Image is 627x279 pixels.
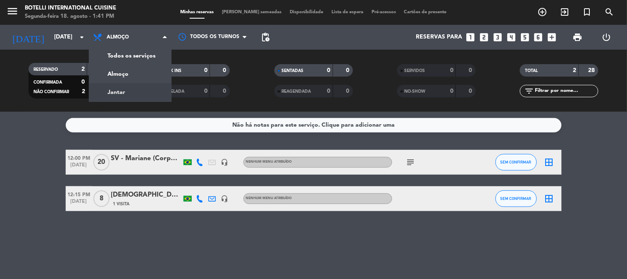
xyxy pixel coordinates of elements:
[107,34,129,40] span: Almoço
[479,32,489,43] i: looks_two
[82,89,85,94] strong: 2
[465,32,476,43] i: looks_one
[111,153,181,164] div: SV - Mariane (Corporativo)
[400,10,451,14] span: Cartões de presente
[111,190,181,200] div: [DEMOGRAPHIC_DATA][PERSON_NAME]
[25,4,116,12] div: Botelli International Cuisine
[204,67,207,73] strong: 0
[501,160,532,164] span: SEM CONFIRMAR
[406,157,416,167] i: subject
[538,7,548,17] i: add_circle_outline
[605,7,615,17] i: search
[506,32,517,43] i: looks_4
[582,7,592,17] i: turned_in_not
[560,7,570,17] i: exit_to_app
[246,160,292,164] span: Nenhum menu atribuído
[573,67,577,73] strong: 2
[286,10,327,14] span: Disponibilidade
[204,88,207,94] strong: 0
[282,89,311,94] span: REAGENDADA
[232,120,395,130] div: Não há notas para este serviço. Clique para adicionar uma
[346,67,351,73] strong: 0
[469,88,474,94] strong: 0
[6,28,50,46] i: [DATE]
[533,32,544,43] i: looks_6
[81,79,85,85] strong: 0
[66,189,92,199] span: 12:15 PM
[534,87,598,96] input: Filtrar por nome...
[496,190,537,207] button: SEM CONFIRMAR
[33,80,62,84] span: CONFIRMADA
[450,67,453,73] strong: 0
[93,154,110,171] span: 20
[589,67,597,73] strong: 28
[33,90,69,94] span: NÃO CONFIRMAR
[221,159,229,166] i: headset_mic
[592,25,621,50] div: LOG OUT
[218,10,286,14] span: [PERSON_NAME] semeadas
[221,195,229,202] i: headset_mic
[282,69,304,73] span: SENTADAS
[176,10,218,14] span: Minhas reservas
[520,32,530,43] i: looks_5
[66,153,92,162] span: 12:00 PM
[525,69,538,73] span: TOTAL
[346,88,351,94] strong: 0
[89,83,171,101] a: Jantar
[25,12,116,21] div: Segunda-feira 18. agosto - 1:41 PM
[601,32,611,42] i: power_settings_new
[113,201,130,207] span: 1 Visita
[89,47,171,65] a: Todos os serviços
[66,162,92,172] span: [DATE]
[327,67,331,73] strong: 0
[223,67,228,73] strong: 0
[246,197,292,200] span: Nenhum menu atribuído
[492,32,503,43] i: looks_3
[81,66,85,72] strong: 2
[544,194,554,204] i: border_all
[33,67,58,72] span: RESERVADO
[405,89,426,94] span: NO-SHOW
[6,5,19,17] i: menu
[260,32,270,42] span: pending_actions
[501,196,532,201] span: SEM CONFIRMAR
[547,32,558,43] i: add_box
[93,190,110,207] span: 8
[496,154,537,171] button: SEM CONFIRMAR
[544,157,554,167] i: border_all
[6,5,19,20] button: menu
[367,10,400,14] span: Pré-acessos
[327,88,331,94] strong: 0
[66,199,92,208] span: [DATE]
[223,88,228,94] strong: 0
[405,69,425,73] span: SERVIDOS
[327,10,367,14] span: Lista de espera
[573,32,583,42] span: print
[450,88,453,94] strong: 0
[416,34,462,41] span: Reservas para
[89,65,171,83] a: Almoço
[77,32,87,42] i: arrow_drop_down
[159,89,184,94] span: CANCELADA
[524,86,534,96] i: filter_list
[469,67,474,73] strong: 0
